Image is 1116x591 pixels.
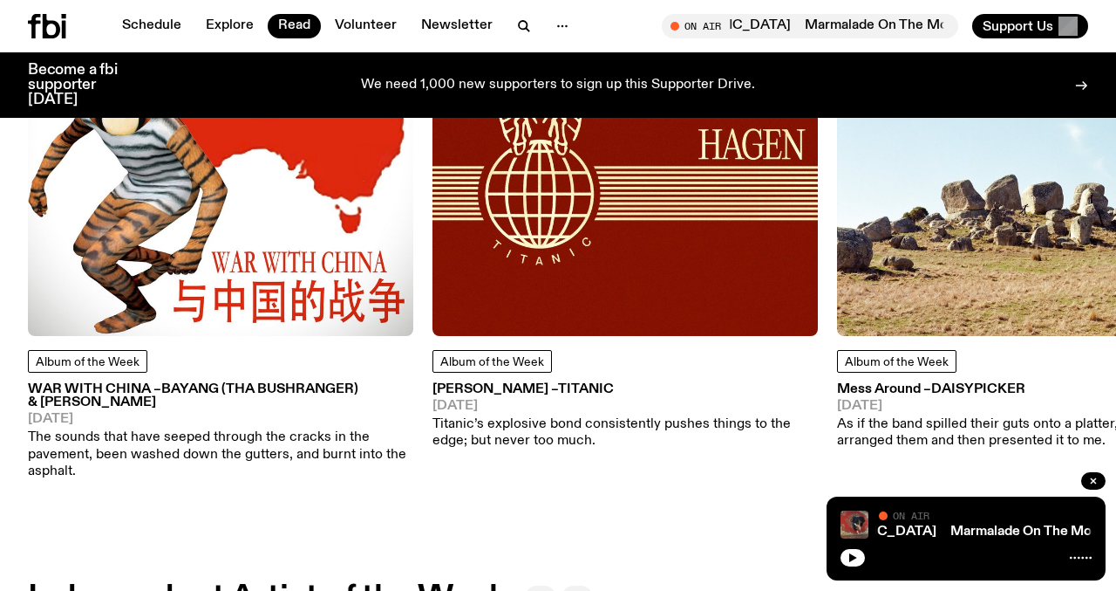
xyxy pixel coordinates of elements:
[662,14,958,38] button: On AirMarmalade On The Moon - [GEOGRAPHIC_DATA]Marmalade On The Moon - [GEOGRAPHIC_DATA]
[28,63,139,107] h3: Become a fbi supporter [DATE]
[411,14,503,38] a: Newsletter
[195,14,264,38] a: Explore
[972,14,1088,38] button: Support Us
[432,350,552,373] a: Album of the Week
[28,350,147,373] a: Album of the Week
[112,14,192,38] a: Schedule
[837,350,956,373] a: Album of the Week
[324,14,407,38] a: Volunteer
[432,383,818,396] h3: [PERSON_NAME] –
[268,14,321,38] a: Read
[432,416,818,450] p: Titanic’s explosive bond consistently pushes things to the edge; but never too much.
[36,356,139,368] span: Album of the Week
[28,430,413,480] p: The sounds that have seeped through the cracks in the pavement, been washed down the gutters, and...
[440,356,544,368] span: Album of the Week
[893,510,929,521] span: On Air
[28,413,413,426] span: [DATE]
[28,383,413,480] a: WAR WITH CHINA –BAYANG (tha Bushranger) & [PERSON_NAME][DATE]The sounds that have seeped through ...
[361,78,755,93] p: We need 1,000 new supporters to sign up this Supporter Drive.
[983,18,1053,34] span: Support Us
[28,383,413,409] h3: WAR WITH CHINA –
[623,525,936,539] a: Marmalade On The Moon - [GEOGRAPHIC_DATA]
[558,382,614,396] span: Titanic
[840,511,868,539] img: Tommy - Persian Rug
[931,382,1025,396] span: Daisypicker
[432,383,818,450] a: [PERSON_NAME] –Titanic[DATE]Titanic’s explosive bond consistently pushes things to the edge; but ...
[28,382,358,409] span: BAYANG (tha Bushranger) & [PERSON_NAME]
[432,400,818,413] span: [DATE]
[845,356,949,368] span: Album of the Week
